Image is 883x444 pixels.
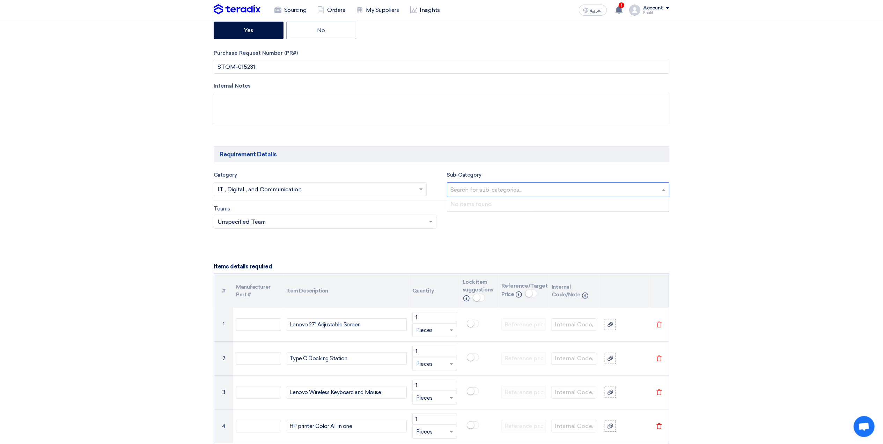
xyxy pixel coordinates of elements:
[287,318,407,331] div: Name
[214,4,260,15] img: Teradix logo
[501,420,546,432] input: Reference price...
[854,416,875,437] div: Open chat
[351,2,404,18] a: My Suppliers
[412,312,457,323] input: Amount
[629,5,640,16] img: profile_test.png
[579,5,607,16] button: العربية
[501,386,546,399] input: Reference price...
[236,420,281,432] input: Model Number
[214,171,237,179] label: Category
[214,82,669,90] label: Internal Notes
[214,376,233,409] td: 3
[447,197,669,211] div: No items found
[284,274,410,308] th: Item Description
[214,22,284,39] label: Yes
[214,262,272,271] label: Items details required
[287,352,407,365] div: Name
[286,22,356,39] label: No
[501,283,547,298] span: Reference/Target Price
[312,2,351,18] a: Orders
[405,2,446,18] a: Insights
[501,318,546,331] input: Reference price...
[214,308,233,342] td: 1
[233,274,284,308] th: Manufacturer Part #
[552,420,596,432] input: Internal Code/Note
[410,274,460,308] th: Quantity
[214,49,669,57] label: Purchase Request Number (PR#)
[412,346,457,357] input: Amount
[643,5,663,11] div: Account
[214,146,669,162] h5: Requirement Details
[412,414,457,425] input: Amount
[287,420,407,432] div: Name
[552,386,596,399] input: Internal Code/Note
[501,352,546,365] input: Reference price...
[214,409,233,443] td: 4
[412,380,457,391] input: Amount
[643,11,669,15] div: Khalil
[236,318,281,331] input: Model Number
[447,171,481,179] label: Sub-Category
[214,60,669,74] input: Add your internal PR# ex. (1234, 3444, 4344)(Optional)
[214,342,233,376] td: 2
[590,8,603,13] span: العربية
[552,284,581,298] span: Internal Code/Note
[287,386,407,399] div: Name
[236,386,281,399] input: Model Number
[463,279,493,293] span: Lock item suggestions
[619,2,624,8] span: 1
[236,352,281,365] input: Model Number
[552,352,596,365] input: Internal Code/Note
[552,318,596,331] input: Internal Code/Note
[214,274,233,308] th: Serial Number
[214,205,230,213] label: Teams
[269,2,312,18] a: Sourcing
